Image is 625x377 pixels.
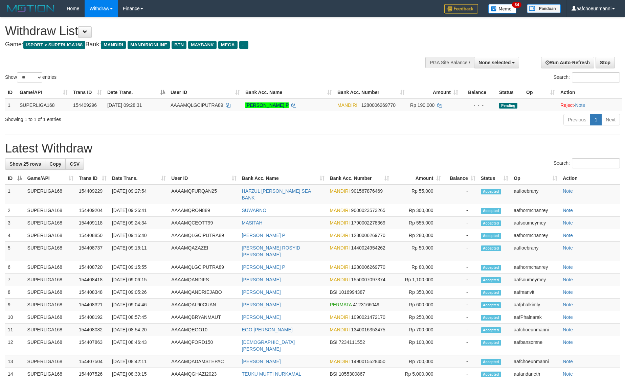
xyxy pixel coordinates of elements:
td: - [444,261,478,274]
span: Copy 1440024954262 to clipboard [351,245,385,251]
th: Bank Acc. Name: activate to sort column ascending [243,86,335,99]
td: aafloebrany [511,185,560,204]
td: Rp 555,000 [392,217,443,229]
span: Rp 190.000 [410,102,434,108]
th: User ID: activate to sort column ascending [169,172,239,185]
a: 1 [590,114,602,125]
td: Rp 55,000 [392,185,443,204]
td: Rp 50,000 [392,242,443,261]
td: - [444,311,478,324]
a: [PERSON_NAME] P [245,102,289,108]
span: MANDIRI [330,327,350,332]
a: [PERSON_NAME] [242,314,281,320]
td: [DATE] 08:54:20 [109,324,169,336]
td: 1 [5,99,17,111]
span: Accepted [481,245,501,251]
td: 4 [5,229,25,242]
td: AAAAMQCEOTT99 [169,217,239,229]
a: [PERSON_NAME] [242,359,281,364]
label: Search: [554,158,620,168]
a: Note [563,314,573,320]
td: Rp 100,000 [392,336,443,355]
span: MANDIRI [330,314,350,320]
td: 154407863 [76,336,109,355]
span: ISPORT > SUPERLIGA168 [23,41,85,49]
td: aafhormchanrey [511,261,560,274]
td: 3 [5,217,25,229]
td: aafsoumeymey [511,217,560,229]
td: SUPERLIGA168 [25,286,76,299]
a: Note [563,289,573,295]
a: Note [563,277,573,282]
th: ID: activate to sort column descending [5,172,25,185]
div: Showing 1 to 1 of 1 entries [5,113,255,123]
td: [DATE] 09:24:34 [109,217,169,229]
a: Note [563,371,573,377]
span: MANDIRI [330,277,350,282]
th: Bank Acc. Number: activate to sort column ascending [335,86,407,99]
th: Amount: activate to sort column ascending [392,172,443,185]
td: SUPERLIGA168 [25,355,76,368]
span: 154409296 [73,102,97,108]
span: ... [239,41,248,49]
h1: Withdraw List [5,24,410,38]
td: aafphalkimly [511,299,560,311]
td: 10 [5,311,25,324]
td: 154409204 [76,204,109,217]
th: Action [558,86,622,99]
a: Next [601,114,620,125]
span: [DATE] 09:28:31 [107,102,142,108]
a: [PERSON_NAME] P [242,264,285,270]
td: - [444,185,478,204]
span: MANDIRIONLINE [128,41,170,49]
span: CSV [70,161,80,167]
span: Copy 1790002278369 to clipboard [351,220,385,226]
td: - [444,217,478,229]
td: [DATE] 09:16:11 [109,242,169,261]
span: Accepted [481,220,501,226]
td: Rp 300,000 [392,204,443,217]
th: Op: activate to sort column ascending [511,172,560,185]
span: MANDIRI [330,208,350,213]
td: aafPhalnarak [511,311,560,324]
a: Reject [560,102,574,108]
td: [DATE] 09:06:15 [109,274,169,286]
td: [DATE] 09:26:41 [109,204,169,217]
td: - [444,299,478,311]
span: Accepted [481,208,501,214]
a: Note [563,327,573,332]
td: Rp 250,000 [392,311,443,324]
span: Accepted [481,327,501,333]
span: Copy 1016994387 to clipboard [339,289,365,295]
td: SUPERLIGA168 [25,324,76,336]
th: Op: activate to sort column ascending [523,86,558,99]
td: Rp 700,000 [392,324,443,336]
button: None selected [474,57,519,68]
td: AAAAMQLGCIPUTRA89 [169,261,239,274]
td: AAAAMQAL90CUAN [169,299,239,311]
span: Copy 1550007097374 to clipboard [351,277,385,282]
td: 154408321 [76,299,109,311]
span: Copy 1055300867 to clipboard [339,371,365,377]
td: 154408737 [76,242,109,261]
span: None selected [478,60,511,65]
th: Game/API: activate to sort column ascending [17,86,70,99]
label: Search: [554,72,620,83]
td: - [444,336,478,355]
img: MOTION_logo.png [5,3,57,14]
span: Copy 1340016353475 to clipboard [351,327,385,332]
td: SUPERLIGA168 [25,336,76,355]
td: AAAAMQANDRIEJABO [169,286,239,299]
span: Copy 4123166049 to clipboard [353,302,379,307]
td: - [444,286,478,299]
td: aafloebrany [511,242,560,261]
span: Accepted [481,359,501,365]
td: SUPERLIGA168 [25,242,76,261]
td: 154407504 [76,355,109,368]
a: Note [563,302,573,307]
td: SUPERLIGA168 [25,299,76,311]
a: CSV [65,158,84,170]
th: Status: activate to sort column ascending [478,172,511,185]
span: Pending [499,103,517,109]
img: Button%20Memo.svg [488,4,517,14]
